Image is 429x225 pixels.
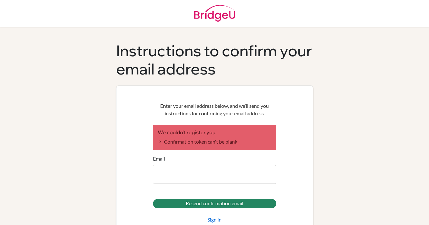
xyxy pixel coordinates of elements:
a: Sign in [207,216,222,223]
p: Enter your email address below, and we’ll send you instructions for confirming your email address. [153,102,276,117]
label: Email [153,155,165,162]
h2: We couldn't register you: [158,129,272,135]
input: Resend confirmation email [153,199,276,208]
h1: Instructions to confirm your email address [116,42,313,78]
li: Confirmation token can't be blank [158,138,272,145]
